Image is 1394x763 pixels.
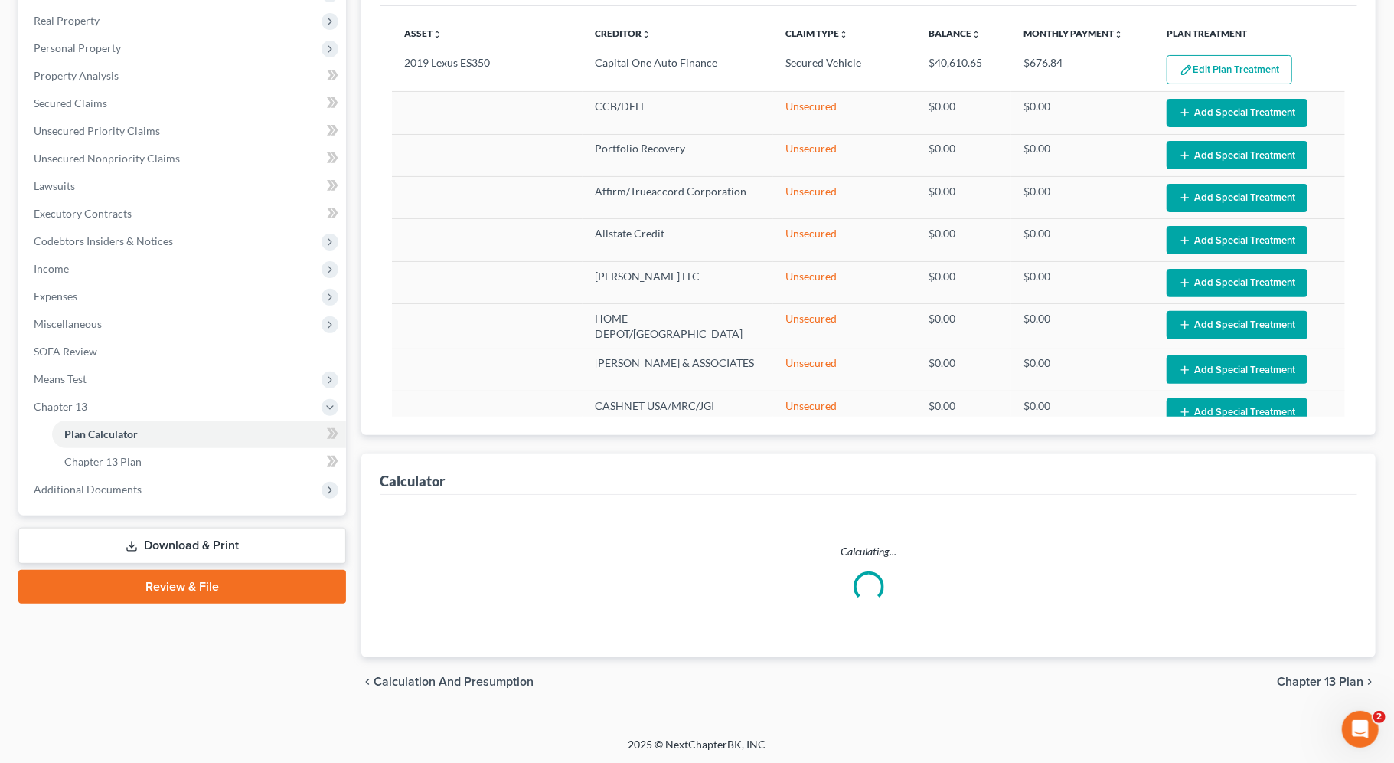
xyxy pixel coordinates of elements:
iframe: Intercom live chat [1342,711,1379,748]
i: chevron_right [1363,676,1376,688]
td: $0.00 [916,304,1011,349]
a: Secured Claims [21,90,346,117]
a: Executory Contracts [21,200,346,228]
td: Unsecured [773,349,916,391]
td: Allstate Credit [583,219,773,261]
button: Add Special Treatment [1167,355,1307,384]
td: CASHNET USA/MRC/JGI SOLUTIONS [583,391,773,436]
span: Unsecured Priority Claims [34,124,160,137]
a: Assetunfold_more [404,28,442,39]
a: Plan Calculator [52,421,346,448]
span: Income [34,262,69,275]
span: Secured Claims [34,97,107,110]
td: Secured Vehicle [773,49,916,92]
td: $0.00 [1011,391,1154,436]
span: Plan Calculator [64,427,138,440]
td: Portfolio Recovery [583,134,773,176]
button: Chapter 13 Plan chevron_right [1277,676,1376,688]
td: $0.00 [916,219,1011,261]
td: $0.00 [916,134,1011,176]
td: Unsecured [773,134,916,176]
td: CCB/DELL [583,92,773,134]
td: $676.84 [1011,49,1154,92]
span: Calculation and Presumption [374,676,534,688]
td: $0.00 [1011,92,1154,134]
i: unfold_more [971,30,981,39]
a: Property Analysis [21,62,346,90]
button: Add Special Treatment [1167,226,1307,254]
td: $0.00 [1011,304,1154,349]
td: Unsecured [773,391,916,436]
span: Additional Documents [34,483,142,496]
button: Add Special Treatment [1167,398,1307,427]
span: Codebtors Insiders & Notices [34,234,173,247]
i: unfold_more [1114,30,1123,39]
button: Add Special Treatment [1167,141,1307,169]
td: $0.00 [916,177,1011,219]
span: SOFA Review [34,345,97,358]
a: Creditorunfold_more [595,28,651,39]
span: Real Property [34,14,100,27]
td: $0.00 [1011,219,1154,261]
button: Add Special Treatment [1167,184,1307,212]
td: Affirm/Trueaccord Corporation [583,177,773,219]
a: Download & Print [18,528,346,564]
span: Miscellaneous [34,317,102,330]
span: Personal Property [34,41,121,54]
button: chevron_left Calculation and Presumption [361,676,534,688]
a: Balanceunfold_more [929,28,981,39]
span: Means Test [34,372,87,385]
a: Chapter 13 Plan [52,448,346,476]
td: Unsecured [773,261,916,303]
td: $0.00 [1011,134,1154,176]
td: Unsecured [773,177,916,219]
a: SOFA Review [21,338,346,365]
i: unfold_more [839,30,848,39]
td: HOME DEPOT/[GEOGRAPHIC_DATA] [583,304,773,349]
span: Unsecured Nonpriority Claims [34,152,180,165]
span: Lawsuits [34,179,75,192]
span: Executory Contracts [34,207,132,220]
td: $0.00 [916,92,1011,134]
td: [PERSON_NAME] LLC [583,261,773,303]
td: Capital One Auto Finance [583,49,773,92]
button: Add Special Treatment [1167,311,1307,339]
i: unfold_more [642,30,651,39]
a: Unsecured Nonpriority Claims [21,145,346,172]
td: $0.00 [916,391,1011,436]
span: Chapter 13 Plan [64,455,142,468]
span: Chapter 13 Plan [1277,676,1363,688]
td: $0.00 [1011,349,1154,391]
span: Property Analysis [34,69,119,82]
img: edit-pencil-c1479a1de80d8dea1e2430c2f745a3c6a07e9d7aa2eeffe225670001d78357a8.svg [1180,64,1193,77]
td: $0.00 [1011,177,1154,219]
span: Chapter 13 [34,400,87,413]
a: Unsecured Priority Claims [21,117,346,145]
td: Unsecured [773,92,916,134]
span: 2 [1373,711,1386,723]
a: Claim Typeunfold_more [785,28,848,39]
button: Add Special Treatment [1167,269,1307,297]
th: Plan Treatment [1154,18,1345,49]
i: unfold_more [433,30,442,39]
td: $0.00 [1011,261,1154,303]
span: Expenses [34,290,77,303]
td: [PERSON_NAME] & ASSOCIATES [583,349,773,391]
td: $0.00 [916,349,1011,391]
a: Review & File [18,570,346,604]
p: Calculating... [392,544,1345,559]
div: Calculator [380,472,445,490]
a: Monthly Paymentunfold_more [1023,28,1123,39]
a: Lawsuits [21,172,346,200]
button: Edit Plan Treatment [1167,55,1292,84]
td: Unsecured [773,219,916,261]
i: chevron_left [361,676,374,688]
button: Add Special Treatment [1167,99,1307,127]
td: 2019 Lexus ES350 [392,49,583,92]
td: Unsecured [773,304,916,349]
td: $0.00 [916,261,1011,303]
td: $40,610.65 [916,49,1011,92]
